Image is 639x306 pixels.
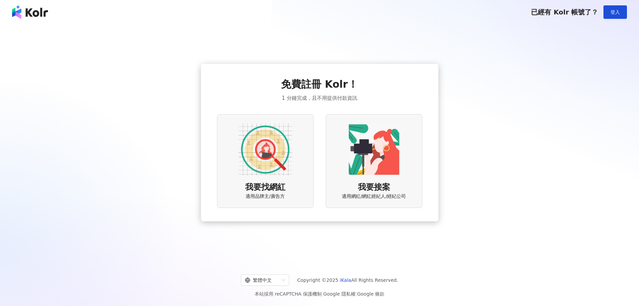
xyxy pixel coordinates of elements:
img: KOL identity option [347,123,401,176]
span: Copyright © 2025 All Rights Reserved. [297,276,398,284]
span: | [322,291,323,297]
span: 適用品牌主/廣告方 [246,193,285,200]
span: 我要找網紅 [245,182,285,193]
span: 我要接案 [358,182,390,193]
span: 已經有 Kolr 帳號了？ [531,8,598,16]
div: 繁體中文 [245,275,279,286]
img: AD identity option [238,123,292,176]
span: 1 分鐘完成，且不用提供付款資訊 [282,94,357,102]
span: 登入 [610,9,620,15]
a: Google 條款 [357,291,384,297]
img: logo [12,5,48,19]
span: | [356,291,357,297]
a: Google 隱私權 [323,291,356,297]
button: 登入 [603,5,627,19]
a: iKala [340,277,351,283]
span: 免費註冊 Kolr！ [281,77,358,91]
span: 本站採用 reCAPTCHA 保護機制 [255,290,384,298]
span: 適用網紅/網紅經紀人/經紀公司 [342,193,406,200]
